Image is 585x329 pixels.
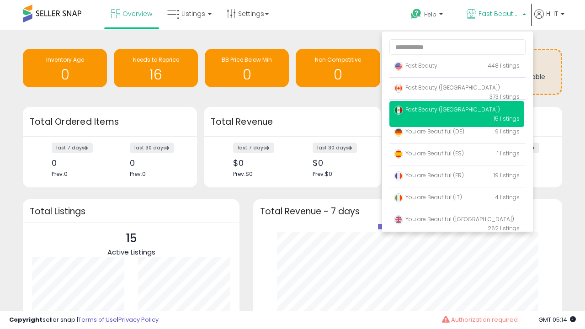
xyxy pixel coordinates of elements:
[23,49,107,87] a: Inventory Age 0
[233,170,253,178] span: Prev: $0
[122,9,152,18] span: Overview
[296,49,380,87] a: Non Competitive 0
[222,56,272,64] span: BB Price Below Min
[494,171,520,179] span: 19 listings
[313,143,357,153] label: last 30 days
[52,158,103,168] div: 0
[394,215,403,224] img: uk.png
[133,56,179,64] span: Needs to Reprice
[107,247,155,257] span: Active Listings
[546,9,558,18] span: Hi IT
[495,127,520,135] span: 9 listings
[52,143,93,153] label: last 7 days
[479,9,520,18] span: Fast Beauty ([GEOGRAPHIC_DATA])
[209,67,284,82] h1: 0
[181,9,205,18] span: Listings
[394,84,500,91] span: Fast Beauty ([GEOGRAPHIC_DATA])
[495,193,520,201] span: 4 listings
[394,106,403,115] img: mexico.png
[394,149,464,157] span: You are Beautiful (ES)
[489,93,520,101] span: 373 listings
[130,170,146,178] span: Prev: 0
[410,8,422,20] i: Get Help
[497,149,520,157] span: 1 listings
[538,315,576,324] span: 2025-08-18 05:14 GMT
[27,67,102,82] h1: 0
[46,56,84,64] span: Inventory Age
[394,193,403,202] img: italy.png
[494,115,520,122] span: 15 listings
[130,143,174,153] label: last 30 days
[9,316,159,324] div: seller snap | |
[114,49,198,87] a: Needs to Reprice 16
[313,158,365,168] div: $0
[107,230,155,247] p: 15
[118,315,159,324] a: Privacy Policy
[394,193,462,201] span: You are Beautiful (IT)
[534,9,564,30] a: Hi IT
[394,171,403,180] img: france.png
[394,106,500,113] span: Fast Beauty ([GEOGRAPHIC_DATA])
[404,1,458,30] a: Help
[211,116,374,128] h3: Total Revenue
[394,149,403,159] img: spain.png
[233,158,286,168] div: $0
[118,67,193,82] h1: 16
[394,84,403,93] img: canada.png
[52,170,68,178] span: Prev: 0
[394,127,403,137] img: germany.png
[394,62,403,71] img: usa.png
[30,116,190,128] h3: Total Ordered Items
[313,170,332,178] span: Prev: $0
[394,127,464,135] span: You are Beautiful (DE)
[9,315,43,324] strong: Copyright
[233,143,274,153] label: last 7 days
[488,62,520,69] span: 448 listings
[488,224,520,232] span: 262 listings
[205,49,289,87] a: BB Price Below Min 0
[424,11,436,18] span: Help
[30,208,233,215] h3: Total Listings
[260,208,555,215] h3: Total Revenue - 7 days
[394,62,437,69] span: Fast Beauty
[300,67,375,82] h1: 0
[78,315,117,324] a: Terms of Use
[315,56,361,64] span: Non Competitive
[130,158,181,168] div: 0
[394,215,514,223] span: You are Beautiful ([GEOGRAPHIC_DATA])
[394,171,464,179] span: You are Beautiful (FR)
